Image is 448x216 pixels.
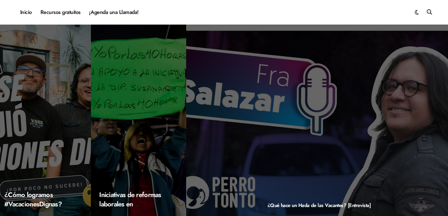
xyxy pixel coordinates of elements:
a: ¿Qué hace un Hada de las Vacantes? [Entrevista] [267,202,371,209]
a: Recursos gratuitos [36,3,85,21]
a: Inicio [16,3,36,21]
a: ¿Cómo logramos #VacacionesDignas? [4,190,62,209]
a: ¡Agenda una Llamada! [85,3,143,21]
